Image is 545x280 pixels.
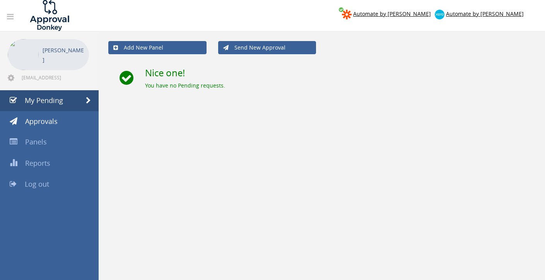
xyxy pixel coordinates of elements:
span: Log out [25,179,49,189]
span: Automate by [PERSON_NAME] [446,10,524,17]
span: Reports [25,158,50,168]
a: Send New Approval [218,41,316,54]
img: zapier-logomark.png [342,10,352,19]
span: [EMAIL_ADDRESS][DOMAIN_NAME] [22,74,87,81]
span: Automate by [PERSON_NAME] [353,10,431,17]
a: Add New Panel [108,41,207,54]
h2: Nice one! [145,68,536,78]
span: Panels [25,137,47,146]
img: xero-logo.png [435,10,444,19]
p: [PERSON_NAME] [43,45,85,65]
div: You have no Pending requests. [145,82,536,89]
span: Approvals [25,117,58,126]
span: My Pending [25,96,63,105]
